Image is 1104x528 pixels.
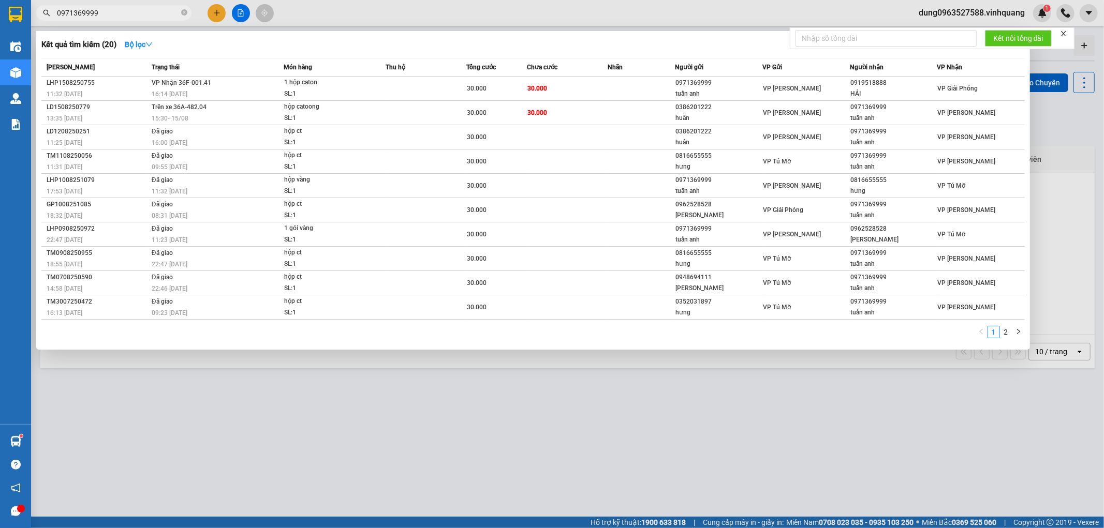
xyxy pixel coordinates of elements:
span: VP Gửi [762,64,782,71]
h3: Kết quả tìm kiếm ( 20 ) [41,39,116,50]
span: Đã giao [152,176,173,184]
button: left [975,326,988,338]
div: SL: 1 [284,259,362,270]
div: tuấn anh [675,88,762,99]
img: warehouse-icon [10,41,21,52]
span: Người gửi [675,64,703,71]
div: SL: 1 [284,283,362,294]
div: GP1008251085 [47,199,149,210]
span: VP [PERSON_NAME] [763,85,821,92]
span: 09:55 [DATE] [152,163,187,171]
a: 2 [1000,326,1012,338]
div: 0971369999 [850,248,937,259]
div: LHP0908250972 [47,223,149,234]
div: hưng [675,259,762,269]
span: Tổng cước [466,64,496,71]
span: VP [PERSON_NAME] [938,255,996,262]
span: Trạng thái [152,64,180,71]
div: 0971369999 [675,223,762,234]
div: SL: 1 [284,186,362,197]
div: tuấn anh [850,113,937,124]
span: down [145,41,153,48]
div: tuấn anh [850,137,937,148]
span: VP [PERSON_NAME] [938,158,996,165]
span: 30.000 [527,109,547,116]
img: warehouse-icon [10,67,21,78]
div: TM0908250955 [47,248,149,259]
div: hộp ct [284,126,362,137]
span: VP [PERSON_NAME] [763,182,821,189]
span: close-circle [181,9,187,16]
div: tuấn anh [850,161,937,172]
div: 0971369999 [675,175,762,186]
span: 11:25 [DATE] [47,139,82,146]
div: 0971369999 [850,296,937,307]
li: Next Page [1012,326,1025,338]
div: 1 hộp caton [284,77,362,88]
button: Kết nối tổng đài [985,30,1052,47]
div: 0971369999 [850,199,937,210]
span: 11:32 [DATE] [152,188,187,195]
div: HẢI [850,88,937,99]
div: SL: 1 [284,137,362,148]
span: VP Tú Mỡ [763,158,791,165]
span: 11:31 [DATE] [47,163,82,171]
div: tuấn anh [675,234,762,245]
span: question-circle [11,460,21,470]
div: hộp ct [284,199,362,210]
span: 30.000 [527,85,547,92]
span: Đã giao [152,201,173,208]
img: solution-icon [10,119,21,130]
div: huân [675,113,762,124]
div: [PERSON_NAME] [675,283,762,294]
span: VP [PERSON_NAME] [938,109,996,116]
span: VP Tú Mỡ [763,279,791,286]
li: 1 [988,326,1000,338]
div: 0971369999 [675,78,762,88]
span: 30.000 [467,279,487,286]
div: SL: 1 [284,234,362,246]
div: SL: 1 [284,113,362,124]
div: LD1508250779 [47,102,149,113]
span: 09:23 [DATE] [152,309,187,316]
span: right [1015,328,1022,335]
span: Đã giao [152,249,173,257]
img: warehouse-icon [10,436,21,447]
div: 0816655555 [850,175,937,186]
img: warehouse-icon [10,93,21,104]
span: Trên xe 36A-482.04 [152,103,207,111]
div: LHP1008251079 [47,175,149,186]
span: 15:30 - 15/08 [152,115,188,122]
span: 18:32 [DATE] [47,212,82,219]
span: message [11,506,21,516]
sup: 1 [20,434,23,438]
span: VP [PERSON_NAME] [938,133,996,141]
span: VP Tú Mỡ [938,231,966,238]
div: SL: 1 [284,88,362,100]
span: close [1060,30,1067,37]
div: [PERSON_NAME] [675,210,762,221]
span: VP Tú Mỡ [763,304,791,311]
div: hộp ct [284,150,362,161]
li: Previous Page [975,326,988,338]
div: LD1208250251 [47,126,149,137]
li: 2 [1000,326,1012,338]
div: hưng [850,186,937,197]
a: 1 [988,326,999,338]
span: VP Giải Phóng [938,85,978,92]
div: huân [675,137,762,148]
div: 0948694111 [675,272,762,283]
span: 16:14 [DATE] [152,90,187,98]
div: SL: 1 [284,307,362,319]
button: Bộ lọcdown [116,36,161,53]
span: 22:47 [DATE] [152,261,187,268]
div: TM3007250472 [47,296,149,307]
div: 0816655555 [675,150,762,161]
span: 30.000 [467,231,487,238]
span: VP [PERSON_NAME] [938,279,996,286]
span: Đã giao [152,128,173,135]
span: close-circle [181,8,187,18]
span: Đã giao [152,274,173,281]
span: VP Giải Phóng [763,206,803,214]
div: 1 gói vàng [284,223,362,234]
